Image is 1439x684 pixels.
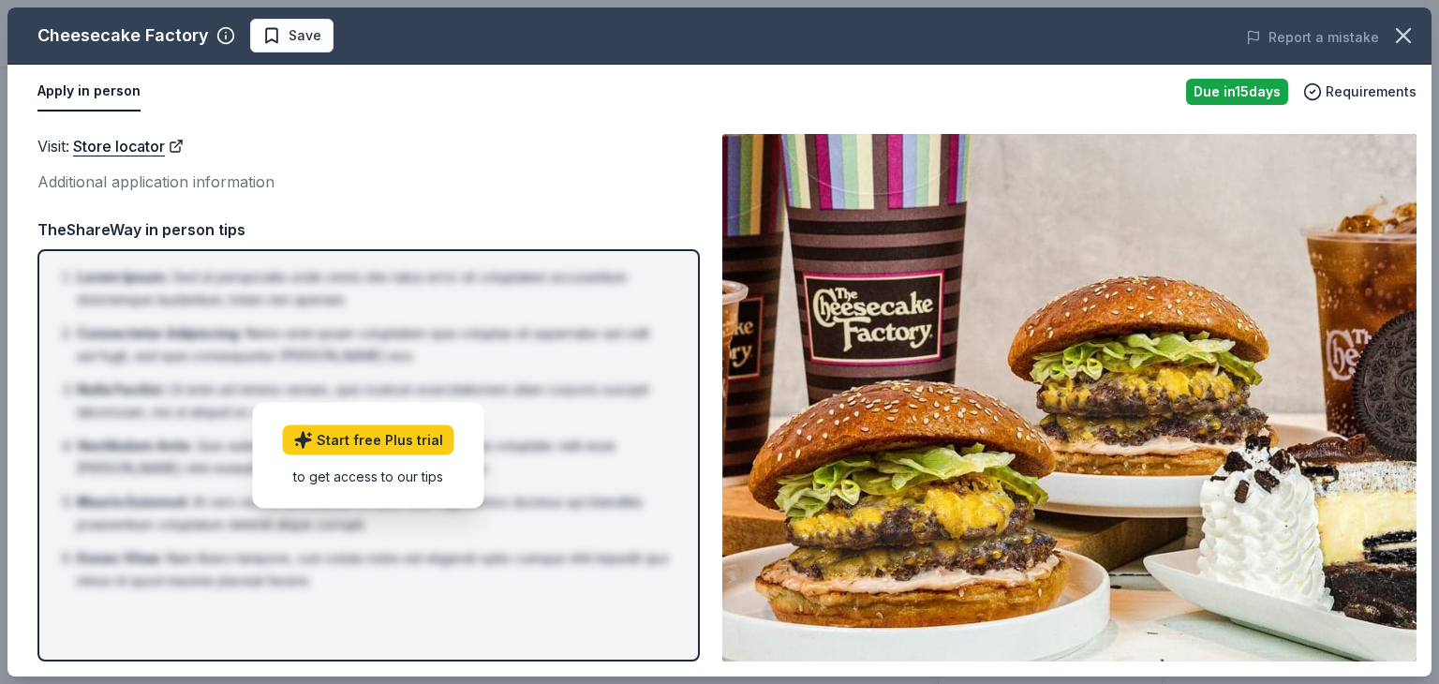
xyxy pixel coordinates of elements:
button: Apply in person [37,72,141,112]
span: Donec Vitae : [77,550,163,566]
div: Additional application information [37,170,700,194]
li: Sed ut perspiciatis unde omnis iste natus error sit voluptatem accusantium doloremque laudantium,... [77,266,672,311]
button: Save [250,19,334,52]
a: Start free Plus trial [283,425,454,455]
div: Due in 15 days [1186,79,1288,105]
span: Vestibulum Ante : [77,438,193,454]
li: Quis autem vel eum iure reprehenderit qui in ea voluptate velit esse [PERSON_NAME] nihil molestia... [77,435,672,480]
li: Ut enim ad minima veniam, quis nostrum exercitationem ullam corporis suscipit laboriosam, nisi ut... [77,379,672,424]
span: Nulla Facilisi : [77,381,166,397]
li: Nemo enim ipsam voluptatem quia voluptas sit aspernatur aut odit aut fugit, sed quia consequuntur... [77,322,672,367]
button: Report a mistake [1246,26,1379,49]
span: Lorem Ipsum : [77,269,169,285]
span: Mauris Euismod : [77,494,189,510]
div: to get access to our tips [283,467,454,486]
li: Nam libero tempore, cum soluta nobis est eligendi optio cumque nihil impedit quo minus id quod ma... [77,547,672,592]
div: TheShareWay in person tips [37,217,700,242]
span: Save [289,24,321,47]
button: Requirements [1303,81,1417,103]
div: Cheesecake Factory [37,21,209,51]
li: At vero eos et accusamus et iusto odio dignissimos ducimus qui blanditiis praesentium voluptatum ... [77,491,672,536]
span: Consectetur Adipiscing : [77,325,242,341]
a: Store locator [73,134,184,158]
img: Image for Cheesecake Factory [722,134,1417,662]
span: Requirements [1326,81,1417,103]
div: Visit : [37,134,700,158]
